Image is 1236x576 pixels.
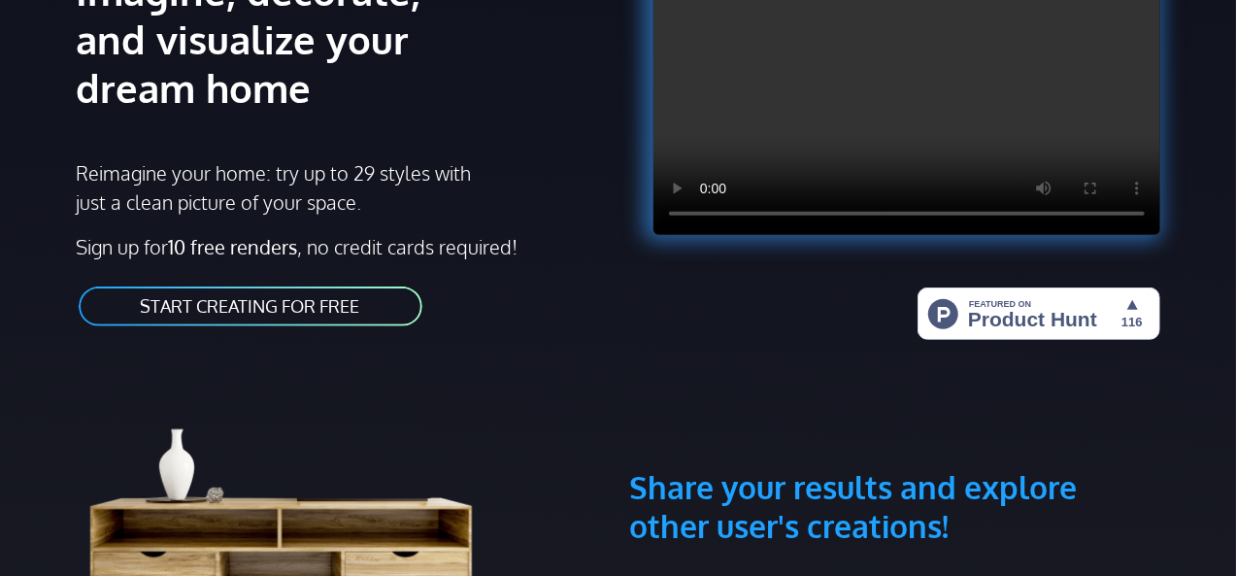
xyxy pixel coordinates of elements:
strong: 10 free renders [169,234,298,259]
a: START CREATING FOR FREE [77,285,424,328]
img: HomeStyler AI - Interior Design Made Easy: One Click to Your Dream Home | Product Hunt [918,288,1160,340]
p: Reimagine your home: try up to 29 styles with just a clean picture of your space. [77,158,475,217]
p: Sign up for , no credit cards required! [77,232,607,261]
h3: Share your results and explore other user's creations! [630,375,1160,546]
